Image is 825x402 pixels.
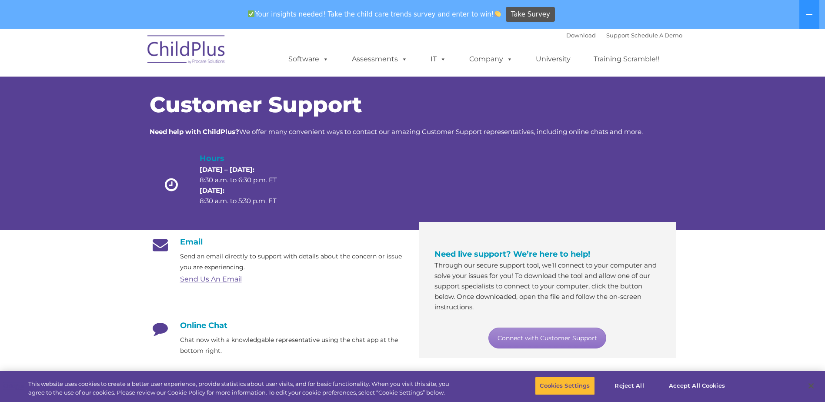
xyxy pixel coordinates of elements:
[535,377,595,395] button: Cookies Settings
[143,29,230,73] img: ChildPlus by Procare Solutions
[248,10,254,17] img: ✅
[180,275,242,283] a: Send Us An Email
[566,32,596,39] a: Download
[180,251,406,273] p: Send an email directly to support with details about the concern or issue you are experiencing.
[606,32,629,39] a: Support
[200,152,292,164] h4: Hours
[150,321,406,330] h4: Online Chat
[802,376,821,395] button: Close
[150,127,239,136] strong: Need help with ChildPlus?
[566,32,682,39] font: |
[422,50,455,68] a: IT
[280,50,337,68] a: Software
[434,249,590,259] span: Need live support? We’re here to help!
[200,164,292,206] p: 8:30 a.m. to 6:30 p.m. ET 8:30 a.m. to 5:30 p.m. ET
[506,7,555,22] a: Take Survey
[200,165,254,174] strong: [DATE] – [DATE]:
[585,50,668,68] a: Training Scramble!!
[150,91,362,118] span: Customer Support
[150,237,406,247] h4: Email
[150,127,643,136] span: We offer many convenient ways to contact our amazing Customer Support representatives, including ...
[461,50,521,68] a: Company
[527,50,579,68] a: University
[244,6,505,23] span: Your insights needed! Take the child care trends survey and enter to win!
[511,7,550,22] span: Take Survey
[494,10,501,17] img: 👏
[602,377,657,395] button: Reject All
[664,377,730,395] button: Accept All Cookies
[200,186,224,194] strong: [DATE]:
[28,380,454,397] div: This website uses cookies to create a better user experience, provide statistics about user visit...
[343,50,416,68] a: Assessments
[180,335,406,356] p: Chat now with a knowledgable representative using the chat app at the bottom right.
[631,32,682,39] a: Schedule A Demo
[434,260,661,312] p: Through our secure support tool, we’ll connect to your computer and solve your issues for you! To...
[488,328,606,348] a: Connect with Customer Support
